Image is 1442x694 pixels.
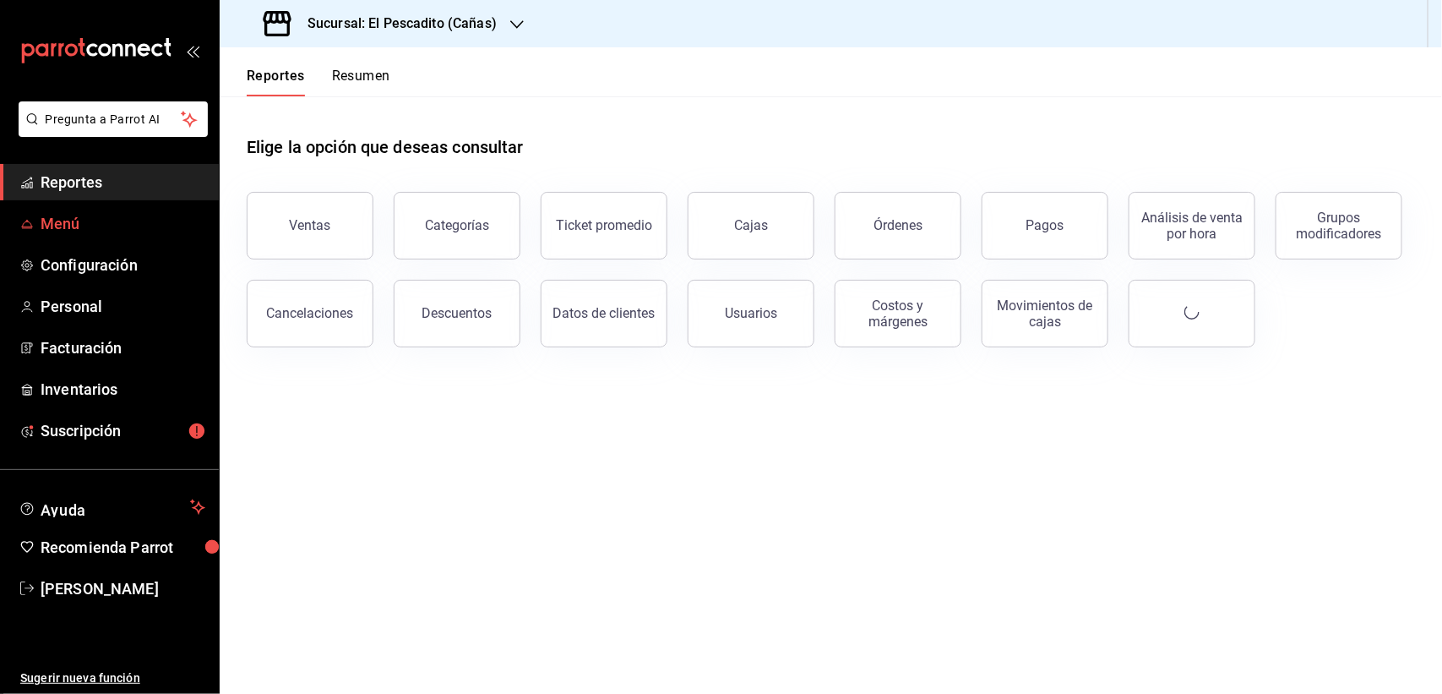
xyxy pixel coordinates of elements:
[688,280,814,347] button: Usuarios
[1129,192,1255,260] button: Análisis de venta por hora
[835,192,961,260] button: Órdenes
[1287,210,1391,242] div: Grupos modificadores
[186,44,199,57] button: open_drawer_menu
[41,171,205,194] span: Reportes
[41,419,205,442] span: Suscripción
[290,217,331,233] div: Ventas
[835,280,961,347] button: Costos y márgenes
[41,254,205,276] span: Configuración
[541,280,667,347] button: Datos de clientes
[425,217,489,233] div: Categorías
[41,577,205,600] span: [PERSON_NAME]
[541,192,667,260] button: Ticket promedio
[41,536,205,559] span: Recomienda Parrot
[41,336,205,359] span: Facturación
[982,192,1108,260] button: Pagos
[41,497,183,517] span: Ayuda
[294,14,497,34] h3: Sucursal: El Pescadito (Cañas)
[873,217,922,233] div: Órdenes
[267,305,354,321] div: Cancelaciones
[725,305,777,321] div: Usuarios
[247,134,524,160] h1: Elige la opción que deseas consultar
[46,111,182,128] span: Pregunta a Parrot AI
[20,669,205,687] span: Sugerir nueva función
[846,298,950,330] div: Costos y márgenes
[19,101,208,137] button: Pregunta a Parrot AI
[394,192,520,260] button: Categorías
[688,192,814,260] button: Cajas
[12,123,208,140] a: Pregunta a Parrot AI
[332,68,390,96] button: Resumen
[247,68,305,96] button: Reportes
[1276,192,1402,260] button: Grupos modificadores
[247,68,390,96] div: navigation tabs
[247,280,373,347] button: Cancelaciones
[734,217,768,233] div: Cajas
[41,212,205,235] span: Menú
[422,305,492,321] div: Descuentos
[982,280,1108,347] button: Movimientos de cajas
[1140,210,1244,242] div: Análisis de venta por hora
[41,378,205,401] span: Inventarios
[41,295,205,318] span: Personal
[1026,217,1064,233] div: Pagos
[556,217,652,233] div: Ticket promedio
[247,192,373,260] button: Ventas
[394,280,520,347] button: Descuentos
[553,305,656,321] div: Datos de clientes
[993,298,1097,330] div: Movimientos de cajas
